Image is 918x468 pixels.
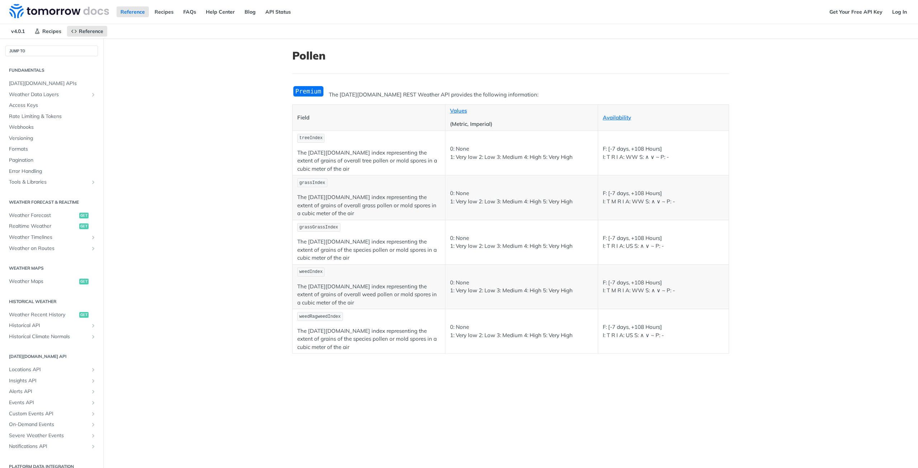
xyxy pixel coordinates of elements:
[5,210,98,221] a: Weather Forecastget
[117,6,149,17] a: Reference
[5,100,98,111] a: Access Keys
[297,193,440,218] p: The [DATE][DOMAIN_NAME] index representing the extent of grains of overall grass pollen or mold s...
[9,443,89,450] span: Notifications API
[9,212,77,219] span: Weather Forecast
[450,145,593,161] p: 0: None 1: Very low 2: Low 3: Medium 4: High 5: Very High
[5,199,98,205] h2: Weather Forecast & realtime
[261,6,295,17] a: API Status
[5,221,98,232] a: Realtime Weatherget
[5,353,98,360] h2: [DATE][DOMAIN_NAME] API
[202,6,239,17] a: Help Center
[90,433,96,439] button: Show subpages for Severe Weather Events
[9,179,89,186] span: Tools & Libraries
[297,238,440,262] p: The [DATE][DOMAIN_NAME] index representing the extent of grains of the species pollen or mold spo...
[292,49,729,62] h1: Pollen
[5,67,98,74] h2: Fundamentals
[9,432,89,439] span: Severe Weather Events
[9,135,96,142] span: Versioning
[9,377,89,384] span: Insights API
[90,92,96,98] button: Show subpages for Weather Data Layers
[5,177,98,188] a: Tools & LibrariesShow subpages for Tools & Libraries
[450,120,593,128] p: (Metric, Imperial)
[79,312,89,318] span: get
[9,421,89,428] span: On-Demand Events
[79,279,89,284] span: get
[5,386,98,397] a: Alerts APIShow subpages for Alerts API
[5,265,98,271] h2: Weather Maps
[9,168,96,175] span: Error Handling
[5,320,98,331] a: Historical APIShow subpages for Historical API
[5,419,98,430] a: On-Demand EventsShow subpages for On-Demand Events
[5,243,98,254] a: Weather on RoutesShow subpages for Weather on Routes
[90,389,96,394] button: Show subpages for Alerts API
[825,6,886,17] a: Get Your Free API Key
[90,400,96,406] button: Show subpages for Events API
[297,149,440,173] p: The [DATE][DOMAIN_NAME] index representing the extent of grains of overall tree pollen or mold sp...
[5,166,98,177] a: Error Handling
[90,323,96,328] button: Show subpages for Historical API
[90,246,96,251] button: Show subpages for Weather on Routes
[79,28,103,34] span: Reference
[5,375,98,386] a: Insights APIShow subpages for Insights API
[90,235,96,240] button: Show subpages for Weather Timelines
[7,26,29,37] span: v4.0.1
[297,114,440,122] p: Field
[90,411,96,417] button: Show subpages for Custom Events API
[90,378,96,384] button: Show subpages for Insights API
[90,179,96,185] button: Show subpages for Tools & Libraries
[5,89,98,100] a: Weather Data LayersShow subpages for Weather Data Layers
[5,122,98,133] a: Webhooks
[9,245,89,252] span: Weather on Routes
[30,26,65,37] a: Recipes
[79,213,89,218] span: get
[603,279,724,295] p: F: [-7 days, +108 Hours] I: T M R I A: WW S: ∧ ∨ ~ P: -
[450,107,467,114] a: Values
[888,6,911,17] a: Log In
[67,26,107,37] a: Reference
[292,91,729,99] p: The [DATE][DOMAIN_NAME] REST Weather API provides the following information:
[9,113,96,120] span: Rate Limiting & Tokens
[9,366,89,373] span: Locations API
[5,364,98,375] a: Locations APIShow subpages for Locations API
[297,312,343,321] code: weedRagweedIndex
[90,444,96,449] button: Show subpages for Notifications API
[450,234,593,250] p: 0: None 1: Very low 2: Low 3: Medium 4: High 5: Very High
[9,278,77,285] span: Weather Maps
[9,322,89,329] span: Historical API
[5,309,98,320] a: Weather Recent Historyget
[9,4,109,18] img: Tomorrow.io Weather API Docs
[151,6,178,17] a: Recipes
[297,283,440,307] p: The [DATE][DOMAIN_NAME] index representing the extent of grains of overall weed pollen or mold sp...
[5,111,98,122] a: Rate Limiting & Tokens
[450,279,593,295] p: 0: None 1: Very low 2: Low 3: Medium 4: High 5: Very High
[450,323,593,339] p: 0: None 1: Very low 2: Low 3: Medium 4: High 5: Very High
[297,268,325,276] code: weedIndex
[5,298,98,305] h2: Historical Weather
[5,397,98,408] a: Events APIShow subpages for Events API
[297,327,440,351] p: The [DATE][DOMAIN_NAME] index representing the extent of grains of the species pollen or mold spo...
[79,223,89,229] span: get
[297,223,340,232] code: grassGrassIndex
[42,28,61,34] span: Recipes
[9,80,96,87] span: [DATE][DOMAIN_NAME] APIs
[603,189,724,205] p: F: [-7 days, +108 Hours] I: T M R I A: WW S: ∧ ∨ ~ P: -
[5,46,98,56] button: JUMP TO
[5,133,98,144] a: Versioning
[5,331,98,342] a: Historical Climate NormalsShow subpages for Historical Climate Normals
[5,232,98,243] a: Weather TimelinesShow subpages for Weather Timelines
[5,78,98,89] a: [DATE][DOMAIN_NAME] APIs
[5,430,98,441] a: Severe Weather EventsShow subpages for Severe Weather Events
[297,178,327,187] code: grassIndex
[90,334,96,340] button: Show subpages for Historical Climate Normals
[603,323,724,339] p: F: [-7 days, +108 Hours] I: T R I A: US S: ∧ ∨ ~ P: -
[9,388,89,395] span: Alerts API
[9,124,96,131] span: Webhooks
[297,134,325,143] code: treeIndex
[9,410,89,417] span: Custom Events API
[603,145,724,161] p: F: [-7 days, +108 Hours] I: T R I A: WW S: ∧ ∨ ~ P: -
[9,311,77,318] span: Weather Recent History
[450,189,593,205] p: 0: None 1: Very low 2: Low 3: Medium 4: High 5: Very High
[9,223,77,230] span: Realtime Weather
[241,6,260,17] a: Blog
[5,441,98,452] a: Notifications APIShow subpages for Notifications API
